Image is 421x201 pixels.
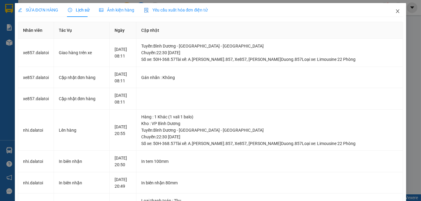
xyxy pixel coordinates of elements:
div: In biên nhận 80mm [141,180,398,186]
div: [DATE] 08:11 [115,92,131,105]
th: Cập nhật [136,22,403,39]
div: [DATE] 20:50 [115,155,131,168]
span: clock-circle [68,8,72,12]
td: nhi.dalatoi [18,151,54,172]
div: In biên nhận [59,180,105,186]
div: Giao hàng trên xe [59,49,105,56]
div: [DATE] 08:11 [115,46,131,59]
span: Yêu cầu xuất hóa đơn điện tử [144,8,208,12]
th: Tác Vụ [54,22,110,39]
td: xe857.dalatoi [18,88,54,110]
div: [DATE] 20:49 [115,176,131,189]
td: nhi.dalatoi [18,110,54,151]
img: icon [144,8,149,13]
div: Cập nhật đơn hàng [59,95,105,102]
span: SỬA ĐƠN HÀNG [18,8,58,12]
span: picture [99,8,103,12]
div: Lên hàng [59,127,105,133]
td: xe857.dalatoi [18,39,54,67]
th: Nhân viên [18,22,54,39]
span: close [395,9,400,14]
span: edit [18,8,22,12]
div: Hàng : 1 Khác (1 vali 1 balo) [141,114,398,120]
div: Tuyến : Bình Dương - [GEOGRAPHIC_DATA] - [GEOGRAPHIC_DATA] Chuyến: 22:30 [DATE] Số xe: 50H-368.57... [141,127,398,147]
th: Ngày [110,22,136,39]
div: Gán nhãn : Không [141,74,398,81]
td: nhi.dalatoi [18,172,54,194]
span: Ảnh kiện hàng [99,8,134,12]
div: [DATE] 08:11 [115,71,131,84]
div: Tuyến : Bình Dương - [GEOGRAPHIC_DATA] - [GEOGRAPHIC_DATA] Chuyến: 22:30 [DATE] Số xe: 50H-368.57... [141,43,398,63]
div: In tem 100mm [141,158,398,165]
div: In biên nhận [59,158,105,165]
div: [DATE] 20:55 [115,124,131,137]
td: xe857.dalatoi [18,67,54,88]
button: Close [389,3,406,20]
div: Kho : VP Bình Dương [141,120,398,127]
div: Cập nhật đơn hàng [59,74,105,81]
span: Lịch sử [68,8,89,12]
